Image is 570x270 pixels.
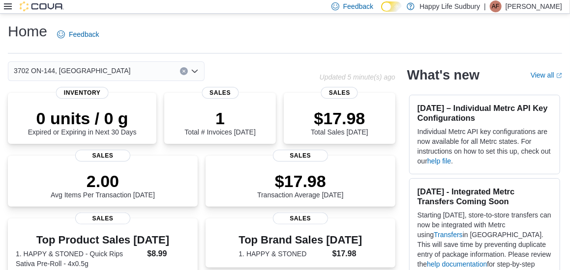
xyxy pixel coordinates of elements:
[506,0,562,12] p: [PERSON_NAME]
[16,234,190,246] h3: Top Product Sales [DATE]
[28,108,137,136] div: Expired or Expiring in Next 30 Days
[51,171,155,191] p: 2.00
[184,108,255,136] div: Total # Invoices [DATE]
[75,150,130,162] span: Sales
[239,249,329,259] dt: 1. HAPPY & STONED
[427,157,451,165] a: help file
[184,108,255,128] p: 1
[418,187,552,206] h3: [DATE] - Integrated Metrc Transfers Coming Soon
[147,248,189,260] dd: $8.99
[311,108,368,136] div: Total Sales [DATE]
[16,249,143,269] dt: 1. HAPPY & STONED - Quick Rips Sativa Pre-Roll - 4x0.5g
[427,260,487,268] a: help documentation
[311,108,368,128] p: $17.98
[14,65,131,77] span: 3702 ON-144, [GEOGRAPHIC_DATA]
[320,73,395,81] p: Updated 5 minute(s) ago
[202,87,239,99] span: Sales
[490,0,502,12] div: Amanda Filiatrault
[69,29,99,39] span: Feedback
[273,150,328,162] span: Sales
[381,1,402,12] input: Dark Mode
[492,0,499,12] span: AF
[531,71,562,79] a: View allExternal link
[257,171,344,199] div: Transaction Average [DATE]
[407,67,480,83] h2: What's new
[56,87,109,99] span: Inventory
[273,213,328,224] span: Sales
[8,22,47,41] h1: Home
[321,87,358,99] span: Sales
[434,231,463,239] a: Transfers
[343,1,373,11] span: Feedback
[418,127,552,166] p: Individual Metrc API key configurations are now available for all Metrc states. For instructions ...
[191,67,199,75] button: Open list of options
[20,1,64,11] img: Cova
[556,73,562,79] svg: External link
[75,213,130,224] span: Sales
[332,248,362,260] dd: $17.98
[257,171,344,191] p: $17.98
[420,0,480,12] p: Happy Life Sudbury
[53,25,103,44] a: Feedback
[484,0,486,12] p: |
[28,108,137,128] p: 0 units / 0 g
[418,103,552,123] h3: [DATE] – Individual Metrc API Key Configurations
[180,67,188,75] button: Clear input
[51,171,155,199] div: Avg Items Per Transaction [DATE]
[239,234,362,246] h3: Top Brand Sales [DATE]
